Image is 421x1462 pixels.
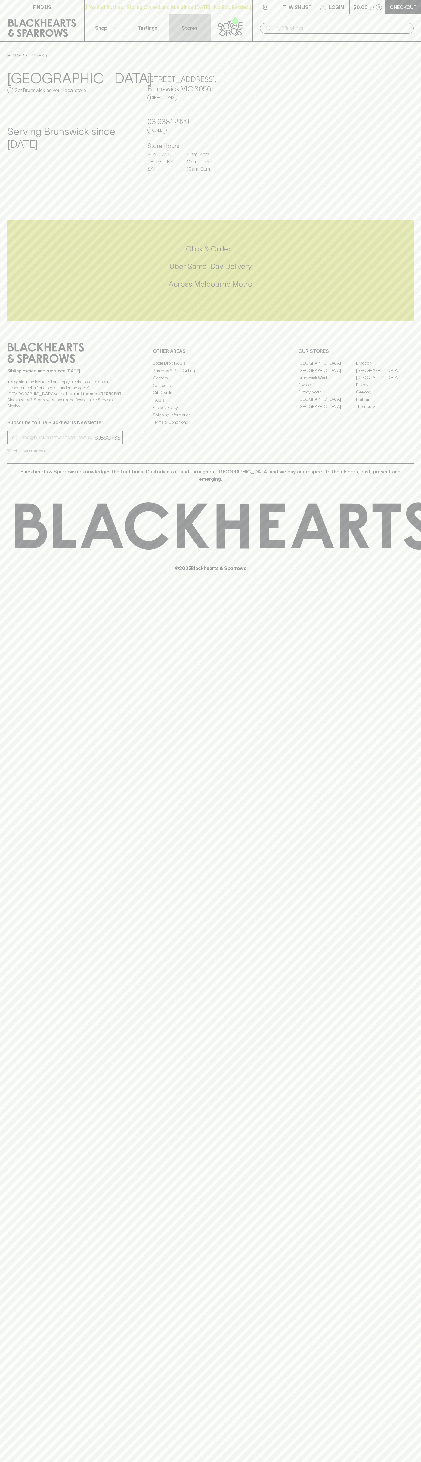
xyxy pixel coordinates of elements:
h5: 03 9381 2129 [147,117,273,127]
p: Wishlist [289,4,312,11]
h5: Click & Collect [7,244,414,254]
a: Geelong [356,388,414,396]
a: Fitzroy [356,381,414,388]
a: STORES [26,53,44,58]
a: FAQ's [153,396,268,404]
a: Prahran [356,396,414,403]
a: Careers [153,375,268,382]
a: [GEOGRAPHIC_DATA] [298,396,356,403]
p: FIND US [33,4,51,11]
p: Sibling owned and run since [DATE] [7,368,123,374]
div: Call to action block [7,220,414,321]
p: We will never spam you [7,448,123,454]
h5: Uber Same-Day Delivery [7,261,414,271]
p: OTHER AREAS [153,347,268,355]
a: HOME [7,53,21,58]
p: 11am - 8pm [187,151,217,158]
a: [GEOGRAPHIC_DATA] [298,367,356,374]
button: SUBSCRIBE [92,431,122,444]
button: Shop [85,14,127,41]
p: It is against the law to sell or supply alcohol to, or to obtain alcohol on behalf of a person un... [7,379,123,409]
a: Shipping Information [153,411,268,418]
a: [GEOGRAPHIC_DATA] [298,403,356,410]
p: OUR STORES [298,347,414,355]
input: Try "Pinot noir" [274,23,409,33]
a: Call [147,127,167,134]
a: Privacy Policy [153,404,268,411]
a: [GEOGRAPHIC_DATA] [356,374,414,381]
a: Terms & Conditions [153,419,268,426]
input: e.g. jane@blackheartsandsparrows.com.au [12,433,92,443]
a: Directions [147,94,177,101]
a: Brunswick West [298,374,356,381]
a: Gift Cards [153,389,268,396]
p: Checkout [390,4,417,11]
a: Bottle Drop FAQ's [153,360,268,367]
h3: [GEOGRAPHIC_DATA] [7,70,133,87]
h6: Store Hours [147,141,273,151]
p: Blackhearts & Sparrows acknowledges the traditional Custodians of land throughout [GEOGRAPHIC_DAT... [12,468,409,483]
p: THURS - FRI [147,158,178,165]
p: Tastings [138,24,157,32]
p: Set Brunswick as your local store [15,87,86,94]
p: 10am - 9pm [187,165,217,172]
p: SUN - WED [147,151,178,158]
a: Business & Bulk Gifting [153,367,268,374]
a: Elwood [298,381,356,388]
p: Shop [95,24,107,32]
p: 0 [378,5,380,9]
strong: Liquor License #32064953 [66,391,121,396]
a: [GEOGRAPHIC_DATA] [356,367,414,374]
p: 11am - 9pm [187,158,217,165]
a: Contact Us [153,382,268,389]
p: $0.00 [353,4,368,11]
h5: Across Melbourne Metro [7,279,414,289]
p: SUBSCRIBE [95,434,120,441]
p: Login [329,4,344,11]
a: Braddon [356,359,414,367]
a: Fitzroy North [298,388,356,396]
h5: [STREET_ADDRESS] , Brunswick VIC 3056 [147,75,273,94]
a: [GEOGRAPHIC_DATA] [298,359,356,367]
a: Thornbury [356,403,414,410]
p: Stores [182,24,197,32]
a: Tastings [126,14,169,41]
p: Subscribe to The Blackhearts Newsletter [7,419,123,426]
p: SAT [147,165,178,172]
h4: Serving Brunswick since [DATE] [7,125,133,151]
a: Stores [169,14,211,41]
